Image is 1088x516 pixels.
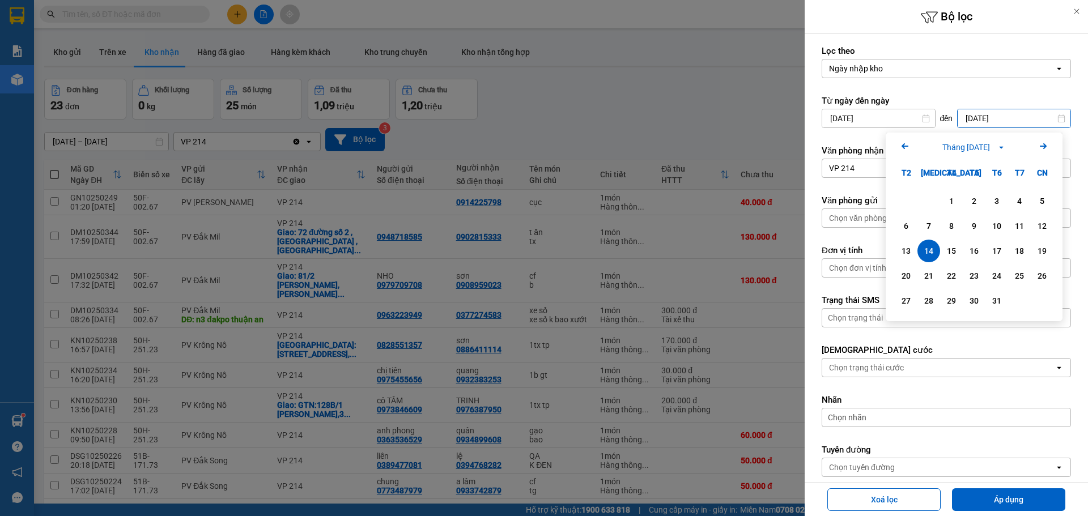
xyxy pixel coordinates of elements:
div: 19 [1034,244,1050,258]
span: Nơi gửi: [11,79,23,95]
div: 2 [966,194,982,208]
div: Choose Chủ Nhật, tháng 10 12 2025. It's available. [1031,215,1053,237]
div: 18 [1011,244,1027,258]
div: Choose Thứ Hai, tháng 10 13 2025. It's available. [895,240,917,262]
label: Từ ngày đến ngày [822,95,1071,106]
label: Văn phòng gửi [822,195,1071,206]
div: Choose Thứ Bảy, tháng 10 4 2025. It's available. [1008,190,1031,212]
div: VP 214 [829,163,855,174]
div: 15 [943,244,959,258]
div: Choose Thứ Sáu, tháng 10 3 2025. It's available. [985,190,1008,212]
svg: Arrow Right [1036,139,1050,153]
button: Previous month. [898,139,912,155]
div: 14 [921,244,937,258]
div: Choose Thứ Hai, tháng 10 6 2025. It's available. [895,215,917,237]
div: 22 [943,269,959,283]
div: 12 [1034,219,1050,233]
div: Choose Thứ Ba, tháng 10 7 2025. It's available. [917,215,940,237]
div: 20 [898,269,914,283]
div: 29 [943,294,959,308]
div: Chọn tuyến đường [829,462,895,473]
button: Next month. [1036,139,1050,155]
div: [MEDICAL_DATA] [917,161,940,184]
div: Choose Thứ Ba, tháng 10 28 2025. It's available. [917,289,940,312]
div: Choose Thứ Sáu, tháng 10 24 2025. It's available. [985,265,1008,287]
svg: open [1055,64,1064,73]
div: Choose Thứ Năm, tháng 10 9 2025. It's available. [963,215,985,237]
div: 1 [943,194,959,208]
span: Chọn nhãn [828,412,866,423]
input: Selected Ngày nhập kho. [884,63,885,74]
div: Chọn đơn vị tính [829,262,886,274]
div: 11 [1011,219,1027,233]
h6: Bộ lọc [805,8,1088,26]
div: 3 [989,194,1005,208]
input: Select a date. [822,109,935,127]
label: Trạng thái SMS [822,295,1071,306]
div: 9 [966,219,982,233]
div: Ngày nhập kho [829,63,883,74]
div: Selected. Thứ Ba, tháng 10 14 2025. It's available. [917,240,940,262]
div: 17 [989,244,1005,258]
div: Choose Thứ Ba, tháng 10 21 2025. It's available. [917,265,940,287]
div: 21 [921,269,937,283]
div: 16 [966,244,982,258]
span: PV Cư Jút [114,79,139,86]
span: 12:31:27 [DATE] [108,51,160,59]
div: Choose Chủ Nhật, tháng 10 26 2025. It's available. [1031,265,1053,287]
label: Nhãn [822,394,1071,406]
div: Choose Thứ Hai, tháng 10 27 2025. It's available. [895,289,917,312]
div: T4 [940,161,963,184]
div: 5 [1034,194,1050,208]
label: Đơn vị tính [822,245,1071,256]
strong: CÔNG TY TNHH [GEOGRAPHIC_DATA] 214 QL13 - P.26 - Q.BÌNH THẠNH - TP HCM 1900888606 [29,18,92,61]
div: 13 [898,244,914,258]
div: 8 [943,219,959,233]
div: Choose Thứ Sáu, tháng 10 17 2025. It's available. [985,240,1008,262]
div: Choose Thứ Hai, tháng 10 20 2025. It's available. [895,265,917,287]
svg: open [1055,463,1064,472]
div: T5 [963,161,985,184]
div: 23 [966,269,982,283]
div: Choose Thứ Tư, tháng 10 15 2025. It's available. [940,240,963,262]
div: Choose Thứ Năm, tháng 10 16 2025. It's available. [963,240,985,262]
div: Choose Thứ Năm, tháng 10 23 2025. It's available. [963,265,985,287]
label: Văn phòng nhận [822,145,1071,156]
div: Choose Thứ Tư, tháng 10 29 2025. It's available. [940,289,963,312]
div: Chọn trạng thái cước [829,362,904,373]
input: Select a date. [958,109,1070,127]
div: Choose Thứ Tư, tháng 10 22 2025. It's available. [940,265,963,287]
svg: Arrow Left [898,139,912,153]
button: Áp dụng [952,488,1065,511]
strong: BIÊN NHẬN GỬI HÀNG HOÁ [39,68,131,76]
div: 24 [989,269,1005,283]
div: Choose Chủ Nhật, tháng 10 5 2025. It's available. [1031,190,1053,212]
span: đến [940,113,953,124]
div: 28 [921,294,937,308]
div: 6 [898,219,914,233]
div: 4 [1011,194,1027,208]
div: 26 [1034,269,1050,283]
button: Tháng [DATE] [939,141,1009,153]
div: Choose Thứ Năm, tháng 10 30 2025. It's available. [963,289,985,312]
div: T6 [985,161,1008,184]
label: Tuyến đường [822,444,1071,455]
input: Selected VP 214. [856,163,857,174]
span: 21410250761 [110,42,160,51]
div: Choose Thứ Sáu, tháng 10 31 2025. It's available. [985,289,1008,312]
div: 25 [1011,269,1027,283]
span: Nơi nhận: [87,79,105,95]
div: 7 [921,219,937,233]
div: Choose Thứ Năm, tháng 10 2 2025. It's available. [963,190,985,212]
div: Choose Chủ Nhật, tháng 10 19 2025. It's available. [1031,240,1053,262]
div: Choose Thứ Bảy, tháng 10 11 2025. It's available. [1008,215,1031,237]
div: Choose Thứ Bảy, tháng 10 18 2025. It's available. [1008,240,1031,262]
div: T7 [1008,161,1031,184]
div: Chọn trạng thái [828,312,883,323]
div: 30 [966,294,982,308]
div: Choose Thứ Bảy, tháng 10 25 2025. It's available. [1008,265,1031,287]
svg: open [1055,363,1064,372]
div: 27 [898,294,914,308]
div: 31 [989,294,1005,308]
div: Chọn văn phòng [829,212,887,224]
